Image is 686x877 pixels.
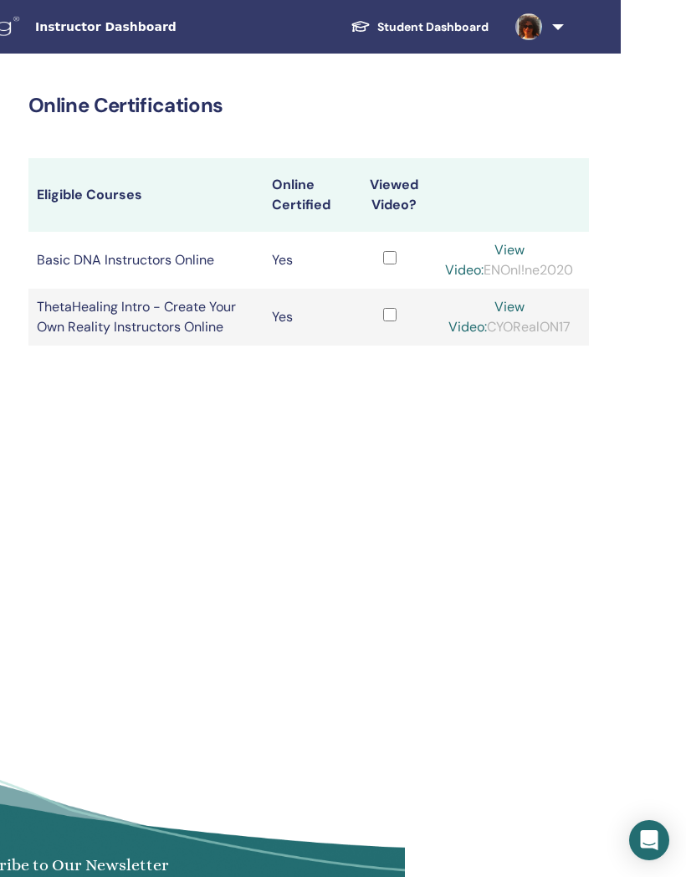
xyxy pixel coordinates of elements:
td: ThetaHealing Intro - Create Your Own Reality Instructors Online [28,289,264,346]
img: default.jpg [515,13,542,40]
td: Basic DNA Instructors Online [28,232,264,289]
div: Open Intercom Messenger [629,820,669,860]
a: View Video: [448,298,525,336]
img: graduation-cap-white.svg [351,19,371,33]
td: Yes [264,289,351,346]
a: Student Dashboard [337,12,502,43]
div: CYORealON17 [438,297,581,337]
h2: Online Certifications [28,94,589,118]
th: Eligible Courses [28,158,264,232]
th: Online Certified [264,158,351,232]
th: Viewed Video? [351,158,429,232]
td: Yes [264,232,351,289]
span: Instructor Dashboard [35,18,286,36]
a: View Video: [445,241,525,279]
div: ENOnl!ne2020 [438,240,581,280]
